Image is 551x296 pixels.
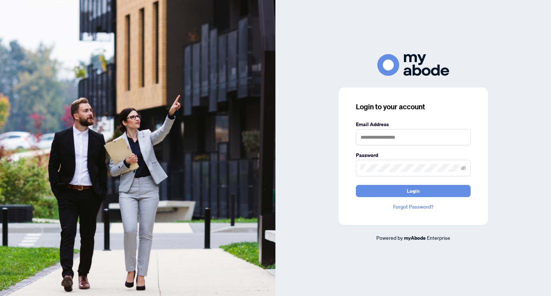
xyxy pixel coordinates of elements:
[356,102,471,112] h3: Login to your account
[356,151,471,159] label: Password
[356,203,471,211] a: Forgot Password?
[356,185,471,197] button: Login
[404,234,426,242] a: myAbode
[407,185,420,197] span: Login
[461,166,466,171] span: eye-invisible
[356,120,471,128] label: Email Address
[427,234,450,241] span: Enterprise
[377,54,449,76] img: ma-logo
[376,234,403,241] span: Powered by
